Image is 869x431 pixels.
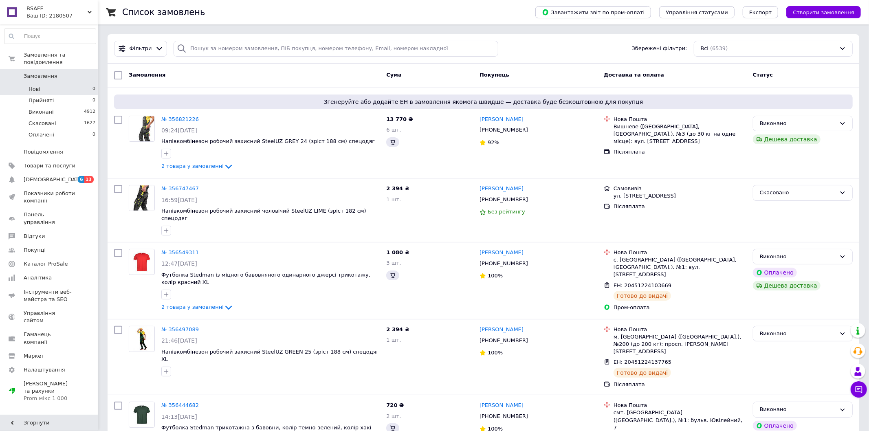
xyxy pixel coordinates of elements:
span: Управління сайтом [24,310,75,324]
a: Фото товару [129,185,155,211]
button: Чат з покупцем [851,381,867,398]
span: Повідомлення [24,148,63,156]
a: Створити замовлення [778,9,861,15]
div: Нова Пошта [614,116,746,123]
a: Напівкомбінезон робочий захисний SteelUZ GREEN 25 (зріст 188 см) спецодяг XL [161,349,379,363]
span: Покупець [480,72,509,78]
div: Виконано [760,330,836,338]
div: Нова Пошта [614,326,746,333]
div: Готово до видачі [614,291,671,301]
span: Футболка Stedman із міцного бавовняного одинарного джерсі трикотажу, колір красний XL [161,272,370,286]
span: [DEMOGRAPHIC_DATA] [24,176,84,183]
button: Експорт [743,6,779,18]
div: Виконано [760,405,836,414]
div: Оплачено [753,268,797,277]
div: Ваш ID: 2180507 [26,12,98,20]
a: [PERSON_NAME] [480,116,524,123]
span: 1 шт. [386,337,401,343]
span: 12:47[DATE] [161,260,197,267]
span: Замовлення [24,73,57,80]
a: [PERSON_NAME] [480,326,524,334]
a: 2 товара у замовленні [161,163,233,169]
span: [PHONE_NUMBER] [480,413,528,419]
span: Налаштування [24,366,65,374]
span: ЕН: 20451224103669 [614,282,671,288]
span: 1627 [84,120,95,127]
div: Дешева доставка [753,281,821,290]
span: Згенеруйте або додайте ЕН в замовлення якомога швидше — доставка буде безкоштовною для покупця [117,98,849,106]
span: Замовлення [129,72,165,78]
span: Управління статусами [666,9,728,15]
div: Нова Пошта [614,249,746,256]
span: Аналітика [24,274,52,281]
a: [PERSON_NAME] [480,185,524,193]
h1: Список замовлень [122,7,205,17]
img: Фото товару [129,185,154,211]
div: Післяплата [614,148,746,156]
span: Панель управління [24,211,75,226]
a: Напівкомбінезон робочий захисний чоловічий SteelUZ LIME (зріст 182 см) спецодяг [161,208,366,222]
span: Без рейтингу [488,209,525,215]
span: Фільтри [130,45,152,53]
span: Створити замовлення [793,9,854,15]
span: Статус [753,72,773,78]
a: № 356549311 [161,249,199,255]
span: 0 [92,131,95,139]
span: Експорт [749,9,772,15]
span: 2 товара у замовленні [161,304,224,310]
span: ЕН: 20451224137765 [614,359,671,365]
span: 09:24[DATE] [161,127,197,134]
span: 21:46[DATE] [161,337,197,344]
span: Товари та послуги [24,162,75,169]
span: 720 ₴ [386,402,404,408]
div: Післяплата [614,203,746,210]
span: Маркет [24,352,44,360]
span: 14:13[DATE] [161,413,197,420]
div: Післяплата [614,381,746,388]
span: Cума [386,72,401,78]
span: Всі [701,45,709,53]
span: BSAFE [26,5,88,12]
div: Нова Пошта [614,402,746,409]
div: Виконано [760,253,836,261]
div: Вишневе ([GEOGRAPHIC_DATA], [GEOGRAPHIC_DATA].), №3 (до 30 кг на одне місце): вул. [STREET_ADDRESS] [614,123,746,145]
span: Оплачені [29,131,54,139]
span: 100% [488,273,503,279]
a: Фото товару [129,326,155,352]
span: 3 шт. [386,260,401,266]
span: 13 [84,176,94,183]
img: Фото товару [129,116,154,141]
a: Фото товару [129,116,155,142]
span: Прийняті [29,97,54,104]
span: 6 [78,176,84,183]
a: № 356747467 [161,185,199,191]
div: ул. [STREET_ADDRESS] [614,192,746,200]
span: 2 394 ₴ [386,326,409,332]
span: Відгуки [24,233,45,240]
span: 2 товара у замовленні [161,163,224,169]
span: [PERSON_NAME] та рахунки [24,380,75,402]
a: Напівкомбінезон робочий звхисний SteelUZ GREY 24 (зріст 188 см) спецодяг [161,138,375,144]
img: Фото товару [129,326,154,352]
span: Покупці [24,246,46,254]
a: Фото товару [129,249,155,275]
span: Показники роботи компанії [24,190,75,205]
span: 1 шт. [386,196,401,202]
span: [PHONE_NUMBER] [480,127,528,133]
a: 2 товара у замовленні [161,304,233,310]
span: 2 шт. [386,413,401,419]
span: Доставка та оплата [604,72,664,78]
div: с. [GEOGRAPHIC_DATA] ([GEOGRAPHIC_DATA], [GEOGRAPHIC_DATA].), №1: вул. [STREET_ADDRESS] [614,256,746,279]
a: Фото товару [129,402,155,428]
button: Створити замовлення [786,6,861,18]
span: 13 770 ₴ [386,116,413,122]
span: Завантажити звіт по пром-оплаті [542,9,645,16]
span: 4912 [84,108,95,116]
span: 92% [488,139,499,145]
span: Збережені фільтри: [632,45,687,53]
a: № 356821226 [161,116,199,122]
img: Фото товару [133,402,150,427]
